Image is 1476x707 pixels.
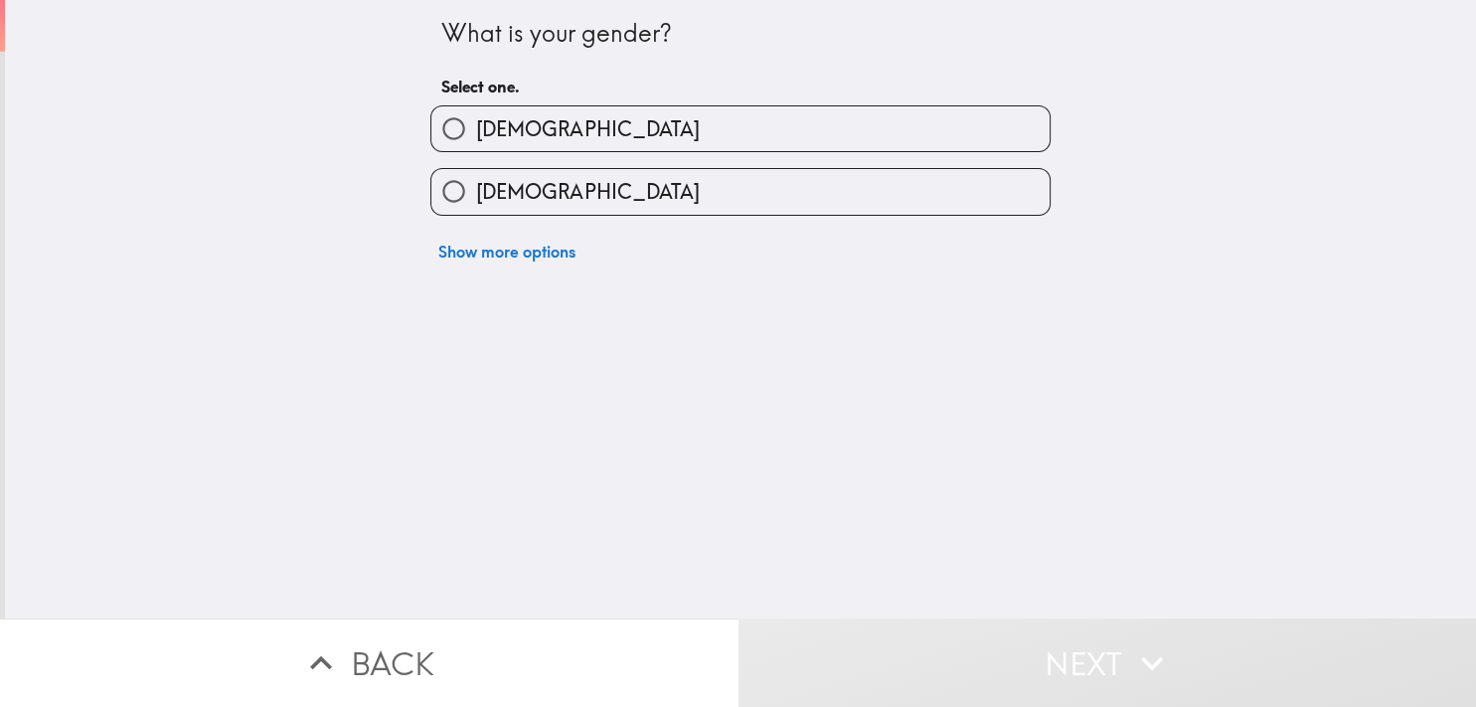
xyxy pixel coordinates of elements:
[476,178,699,206] span: [DEMOGRAPHIC_DATA]
[431,106,1050,151] button: [DEMOGRAPHIC_DATA]
[476,115,699,143] span: [DEMOGRAPHIC_DATA]
[441,17,1040,51] div: What is your gender?
[431,169,1050,214] button: [DEMOGRAPHIC_DATA]
[430,232,583,271] button: Show more options
[441,76,1040,97] h6: Select one.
